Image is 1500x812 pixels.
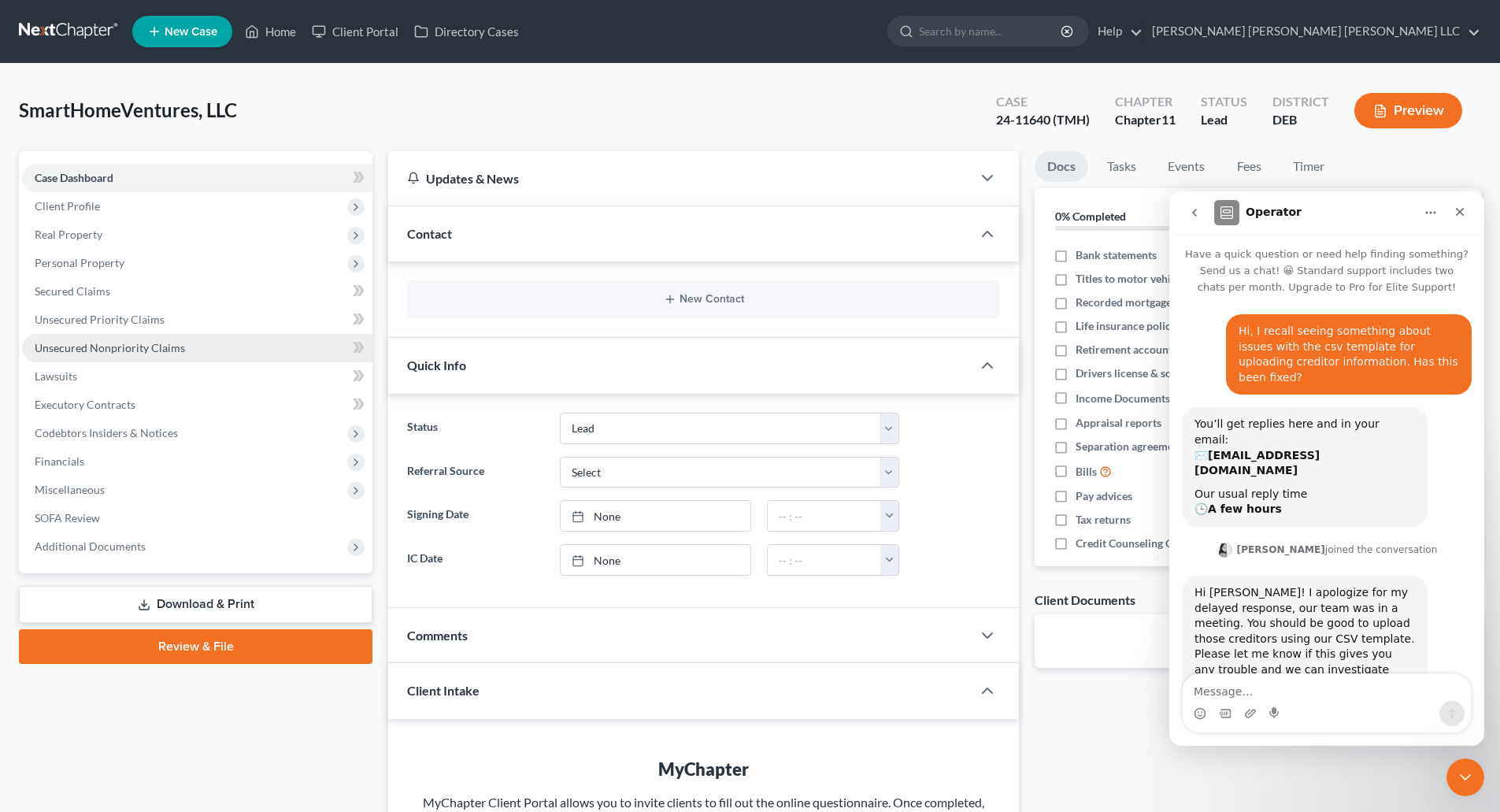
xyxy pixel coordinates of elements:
[1094,151,1149,182] a: Tasks
[1272,111,1329,129] div: DEB
[22,306,372,334] a: Unsecured Priority Claims
[35,199,100,213] span: Client Profile
[1076,464,1097,480] span: Bills
[237,17,304,46] a: Home
[35,256,124,269] span: Personal Property
[407,358,466,373] span: Quick Info
[35,284,110,298] span: Secured Claims
[1076,439,1298,454] span: Separation agreements or decrees of divorces
[1047,627,1469,643] p: No client documents yet.
[22,362,372,391] a: Lawsuits
[1280,151,1337,182] a: Timer
[399,544,551,576] label: IC Date
[399,413,551,444] label: Status
[768,545,881,575] input: -- : --
[1090,17,1143,46] a: Help
[420,293,987,306] button: New Contact
[1354,93,1462,128] button: Preview
[399,500,551,532] label: Signing Date
[1076,391,1170,406] span: Income Documents
[22,334,372,362] a: Unsecured Nonpriority Claims
[1144,17,1480,46] a: [PERSON_NAME] [PERSON_NAME] [PERSON_NAME] LLC
[304,17,406,46] a: Client Portal
[1115,111,1176,129] div: Chapter
[35,398,135,411] span: Executory Contracts
[35,483,105,496] span: Miscellaneous
[1035,591,1135,608] div: Client Documents
[1161,112,1176,127] span: 11
[1169,191,1484,746] iframe: Intercom live chat
[35,171,113,184] span: Case Dashboard
[420,757,987,781] div: MyChapter
[22,164,372,192] a: Case Dashboard
[1076,295,1228,310] span: Recorded mortgages and deeds
[1076,318,1184,334] span: Life insurance policies
[19,586,372,623] a: Download & Print
[996,93,1090,111] div: Case
[35,369,77,383] span: Lawsuits
[35,539,146,553] span: Additional Documents
[406,17,527,46] a: Directory Cases
[1224,151,1274,182] a: Fees
[996,111,1090,129] div: 24-11640 (TMH)
[35,454,84,468] span: Financials
[561,545,750,575] a: None
[1155,151,1217,182] a: Events
[22,504,372,532] a: SOFA Review
[35,511,100,525] span: SOFA Review
[1115,93,1176,111] div: Chapter
[35,313,165,326] span: Unsecured Priority Claims
[1076,512,1131,528] span: Tax returns
[1035,151,1088,182] a: Docs
[399,457,551,488] label: Referral Source
[1446,758,1484,796] iframe: Intercom live chat
[1076,488,1132,504] span: Pay advices
[1076,365,1255,381] span: Drivers license & social security card
[1055,209,1126,223] strong: 0% Completed
[1272,93,1329,111] div: District
[407,226,452,241] span: Contact
[19,98,237,121] span: SmartHomeVentures, LLC
[768,501,881,531] input: -- : --
[35,426,178,439] span: Codebtors Insiders & Notices
[22,277,372,306] a: Secured Claims
[407,628,468,643] span: Comments
[35,228,102,241] span: Real Property
[407,683,480,698] span: Client Intake
[1076,415,1161,431] span: Appraisal reports
[1201,111,1247,129] div: Lead
[1076,271,1190,287] span: Titles to motor vehicles
[1201,93,1247,111] div: Status
[165,26,217,38] span: New Case
[35,341,185,354] span: Unsecured Nonpriority Claims
[561,501,750,531] a: None
[407,170,953,187] div: Updates & News
[1076,247,1157,263] span: Bank statements
[1076,342,1228,358] span: Retirement account statements
[919,17,1063,46] input: Search by name...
